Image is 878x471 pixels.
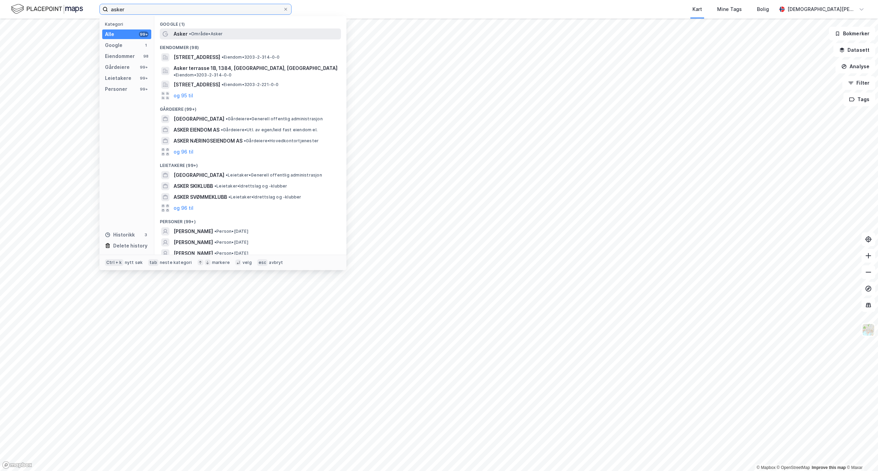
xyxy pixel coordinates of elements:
div: 3 [143,232,149,238]
span: • [226,172,228,178]
button: Datasett [833,43,875,57]
div: Eiendommer [105,52,135,60]
span: Leietaker • Idrettslag og -klubber [228,194,301,200]
div: Personer [105,85,127,93]
span: Gårdeiere • Utl. av egen/leid fast eiendom el. [221,127,318,133]
div: Historikk [105,231,135,239]
div: neste kategori [160,260,192,265]
div: Eiendommer (98) [154,39,346,52]
div: Google (1) [154,16,346,28]
a: Mapbox homepage [2,461,32,469]
span: • [222,82,224,87]
div: esc [257,259,268,266]
div: Kart [692,5,702,13]
span: • [214,183,216,189]
div: [DEMOGRAPHIC_DATA][PERSON_NAME] [787,5,856,13]
div: 99+ [139,75,149,81]
span: [PERSON_NAME] [174,249,213,257]
span: Asker terrasse 1B, 1384, [GEOGRAPHIC_DATA], [GEOGRAPHIC_DATA] [174,64,337,72]
span: [PERSON_NAME] [174,227,213,236]
span: Leietaker • Generell offentlig administrasjon [226,172,322,178]
span: ASKER NÆRINGSEIENDOM AS [174,137,242,145]
span: • [244,138,246,143]
span: • [214,251,216,256]
span: [GEOGRAPHIC_DATA] [174,171,224,179]
button: Analyse [835,60,875,73]
img: Z [862,323,875,336]
span: ASKER SKIKLUBB [174,182,213,190]
span: • [228,194,230,200]
div: Mine Tags [717,5,742,13]
div: 1 [143,43,149,48]
a: Mapbox [757,465,775,470]
span: ASKER EIENDOM AS [174,126,219,134]
div: avbryt [269,260,283,265]
div: Bolig [757,5,769,13]
div: 99+ [139,32,149,37]
div: 98 [143,53,149,59]
span: • [214,229,216,234]
button: Filter [842,76,875,90]
div: markere [212,260,230,265]
span: [GEOGRAPHIC_DATA] [174,115,224,123]
span: • [189,31,191,36]
div: Gårdeiere [105,63,130,71]
span: ASKER SVØMMEKLUBB [174,193,227,201]
span: [STREET_ADDRESS] [174,53,220,61]
span: • [214,240,216,245]
div: Leietakere (99+) [154,157,346,170]
div: nytt søk [125,260,143,265]
div: Google [105,41,122,49]
a: OpenStreetMap [777,465,810,470]
div: Personer (99+) [154,214,346,226]
span: • [226,116,228,121]
button: og 96 til [174,204,193,212]
span: Person • [DATE] [214,251,248,256]
button: og 96 til [174,148,193,156]
button: Tags [843,93,875,106]
span: Gårdeiere • Hovedkontortjenester [244,138,319,144]
span: [STREET_ADDRESS] [174,81,220,89]
div: Delete history [113,242,147,250]
span: Person • [DATE] [214,229,248,234]
div: 99+ [139,64,149,70]
span: • [174,72,176,77]
input: Søk på adresse, matrikkel, gårdeiere, leietakere eller personer [108,4,283,14]
span: Person • [DATE] [214,240,248,245]
img: logo.f888ab2527a4732fd821a326f86c7f29.svg [11,3,83,15]
div: Kontrollprogram for chat [844,438,878,471]
span: Asker [174,30,188,38]
span: Eiendom • 3203-2-314-0-0 [174,72,232,78]
div: tab [148,259,158,266]
span: Eiendom • 3203-2-314-0-0 [222,55,280,60]
iframe: Chat Widget [844,438,878,471]
span: Gårdeiere • Generell offentlig administrasjon [226,116,323,122]
a: Improve this map [812,465,846,470]
span: [PERSON_NAME] [174,238,213,246]
div: 99+ [139,86,149,92]
div: velg [242,260,252,265]
span: Område • Asker [189,31,223,37]
span: Leietaker • Idrettslag og -klubber [214,183,287,189]
div: Gårdeiere (99+) [154,101,346,113]
span: Eiendom • 3203-2-221-0-0 [222,82,279,87]
button: og 95 til [174,92,193,100]
div: Leietakere [105,74,131,82]
span: • [222,55,224,60]
div: Kategori [105,22,151,27]
span: • [221,127,223,132]
button: Bokmerker [829,27,875,40]
div: Alle [105,30,114,38]
div: Ctrl + k [105,259,123,266]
